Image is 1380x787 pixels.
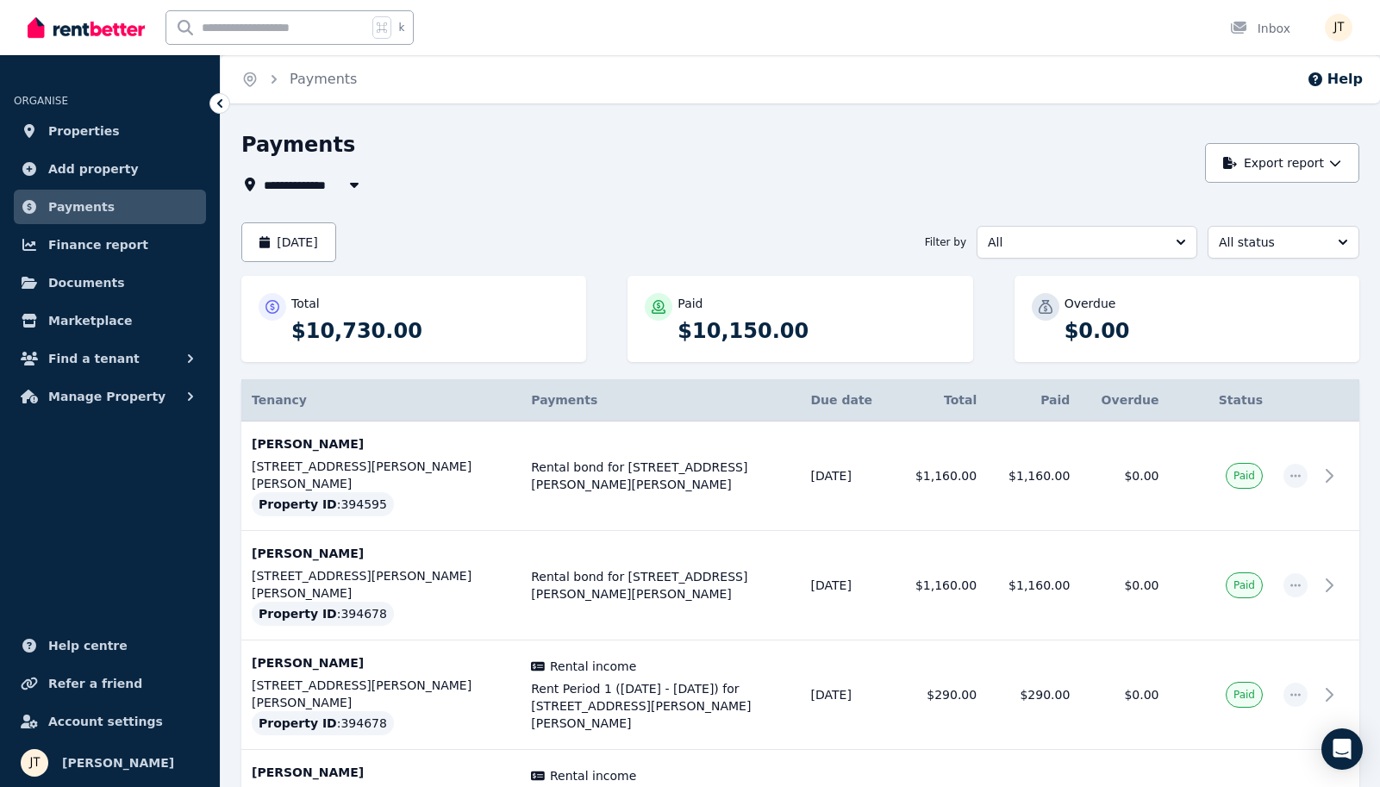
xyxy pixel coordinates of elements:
a: Marketplace [14,303,206,338]
span: Properties [48,121,120,141]
a: Payments [290,71,357,87]
th: Total [894,379,987,422]
span: Manage Property [48,386,165,407]
a: Refer a friend [14,666,206,701]
button: Export report [1205,143,1359,183]
span: Rental income [550,658,636,675]
span: Refer a friend [48,673,142,694]
div: : 394595 [252,492,394,516]
a: Add property [14,152,206,186]
p: $10,730.00 [291,317,569,345]
p: [STREET_ADDRESS][PERSON_NAME][PERSON_NAME] [252,458,510,492]
span: Paid [1233,578,1255,592]
td: $1,160.00 [894,422,987,531]
a: Help centre [14,628,206,663]
td: [DATE] [801,422,895,531]
p: $10,150.00 [678,317,955,345]
p: [PERSON_NAME] [252,764,510,781]
div: : 394678 [252,602,394,626]
img: Jamie Taylor [1325,14,1352,41]
span: Paid [1233,469,1255,483]
span: Add property [48,159,139,179]
span: All status [1219,234,1324,251]
p: [PERSON_NAME] [252,545,510,562]
img: Jamie Taylor [21,749,48,777]
p: [STREET_ADDRESS][PERSON_NAME][PERSON_NAME] [252,567,510,602]
th: Overdue [1080,379,1169,422]
div: Inbox [1230,20,1290,37]
h1: Payments [241,131,355,159]
span: All [988,234,1162,251]
span: Payments [48,197,115,217]
span: Filter by [925,235,966,249]
a: Payments [14,190,206,224]
span: $0.00 [1124,578,1158,592]
a: Finance report [14,228,206,262]
span: Property ID [259,496,337,513]
p: Paid [678,295,702,312]
p: [PERSON_NAME] [252,435,510,453]
nav: Breadcrumb [221,55,378,103]
p: $0.00 [1065,317,1342,345]
a: Properties [14,114,206,148]
p: Overdue [1065,295,1116,312]
div: Open Intercom Messenger [1321,728,1363,770]
td: [DATE] [801,640,895,750]
img: RentBetter [28,15,145,41]
button: Find a tenant [14,341,206,376]
th: Status [1170,379,1273,422]
span: Rent Period 1 ([DATE] - [DATE]) for [STREET_ADDRESS][PERSON_NAME][PERSON_NAME] [531,680,790,732]
span: ORGANISE [14,95,68,107]
span: Find a tenant [48,348,140,369]
span: Rental bond for [STREET_ADDRESS][PERSON_NAME][PERSON_NAME] [531,459,790,493]
span: Paid [1233,688,1255,702]
p: Total [291,295,320,312]
span: Rental bond for [STREET_ADDRESS][PERSON_NAME][PERSON_NAME] [531,568,790,603]
a: Documents [14,265,206,300]
span: Account settings [48,711,163,732]
button: Manage Property [14,379,206,414]
div: : 394678 [252,711,394,735]
td: $290.00 [894,640,987,750]
span: Property ID [259,605,337,622]
td: $290.00 [987,640,1080,750]
th: Paid [987,379,1080,422]
span: Help centre [48,635,128,656]
span: $0.00 [1124,469,1158,483]
button: All status [1208,226,1359,259]
td: [DATE] [801,531,895,640]
span: Payments [531,393,597,407]
td: $1,160.00 [894,531,987,640]
p: [STREET_ADDRESS][PERSON_NAME][PERSON_NAME] [252,677,510,711]
p: [PERSON_NAME] [252,654,510,671]
button: Help [1307,69,1363,90]
span: [PERSON_NAME] [62,753,174,773]
span: $0.00 [1124,688,1158,702]
a: Account settings [14,704,206,739]
th: Due date [801,379,895,422]
td: $1,160.00 [987,531,1080,640]
span: Documents [48,272,125,293]
button: All [977,226,1197,259]
span: Marketplace [48,310,132,331]
span: Rental income [550,767,636,784]
span: Finance report [48,234,148,255]
td: $1,160.00 [987,422,1080,531]
span: k [398,21,404,34]
th: Tenancy [241,379,521,422]
button: [DATE] [241,222,336,262]
span: Property ID [259,715,337,732]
